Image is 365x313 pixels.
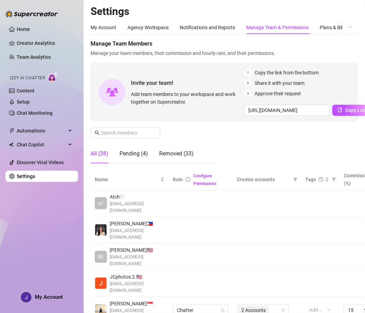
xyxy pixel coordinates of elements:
div: Removed (33) [159,150,194,158]
span: Automations [17,125,66,136]
a: Chat Monitoring [17,110,53,116]
div: Pending (4) [119,150,148,158]
span: AT [98,200,104,207]
span: Copy the link from the bottom [255,69,319,77]
span: filter [292,174,299,185]
span: 2 [244,79,252,87]
span: Add team members to your workspace and work together on Supercreator. [131,90,241,106]
a: Settings [17,174,35,179]
a: Team Analytics [17,54,51,60]
span: ellipsis [348,25,352,30]
div: Notifications and Reports [180,24,235,31]
span: Manage Team Members [91,40,358,48]
span: info-circle [186,177,191,182]
input: Search members [101,129,150,137]
img: logo-BBDzfeDw.svg [6,10,58,17]
a: Discover Viral Videos [17,160,64,165]
button: ellipsis [342,21,358,34]
span: [EMAIL_ADDRESS][DOMAIN_NAME] [110,254,164,267]
span: thunderbolt [9,128,15,134]
img: Chat Copilot [9,142,14,147]
span: [PERSON_NAME] 🇵🇭 [110,220,164,227]
span: filter [293,177,297,182]
span: Atch 🏳️ [110,193,164,201]
div: Agency Workspace [127,24,169,31]
span: [PERSON_NAME] 🇸🇬 [110,300,164,307]
div: Manage Team & Permissions [246,24,309,31]
a: Home [17,26,30,32]
span: 3 [244,90,252,97]
img: JCphotos 2020 [95,278,107,289]
a: Content [17,88,34,94]
span: 1 [244,69,252,77]
th: Name [91,169,169,190]
span: Manage your team members, their commission and hourly rate, and their permissions. [91,49,358,57]
h2: Settings [91,5,358,18]
div: Plans & Billing [320,24,350,31]
a: Setup [17,99,30,105]
span: lock [220,308,225,312]
div: All (38) [91,150,108,158]
span: team [281,308,285,312]
span: question-circle [319,177,324,182]
img: AI Chatter [48,72,59,82]
span: filter [332,177,336,182]
img: Justine Bairan [95,224,107,236]
a: Configure Permissions [193,174,216,186]
a: Creator Analytics [17,38,72,49]
div: My Account [91,24,116,31]
span: Invite your team! [131,79,244,87]
span: Chat Copilot [17,139,66,150]
span: [EMAIL_ADDRESS][DOMAIN_NAME] [110,201,164,214]
span: Creator accounts [237,176,290,183]
span: copy [337,107,342,112]
span: [EMAIL_ADDRESS][DOMAIN_NAME] [110,281,164,294]
span: Izzy AI Chatter [10,75,45,81]
span: Approve their request [255,90,301,97]
span: Name [95,176,159,183]
span: search [95,130,100,135]
span: [PERSON_NAME] 🇺🇸 [110,246,164,254]
img: ACg8ocIiHL1NfwD6YTtZkBpEeDReKRFEIKpKAATYNcilGfF5mipL0w=s96-c [21,292,31,302]
span: My Account [35,294,63,300]
span: Tags [305,176,316,183]
span: filter [331,174,337,185]
span: BE [98,253,104,260]
span: [EMAIL_ADDRESS][DOMAIN_NAME] [110,227,164,241]
span: JCphotos 2. 🇺🇸 [110,273,164,281]
span: Share it with your team [255,79,304,87]
span: Role [173,177,183,182]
